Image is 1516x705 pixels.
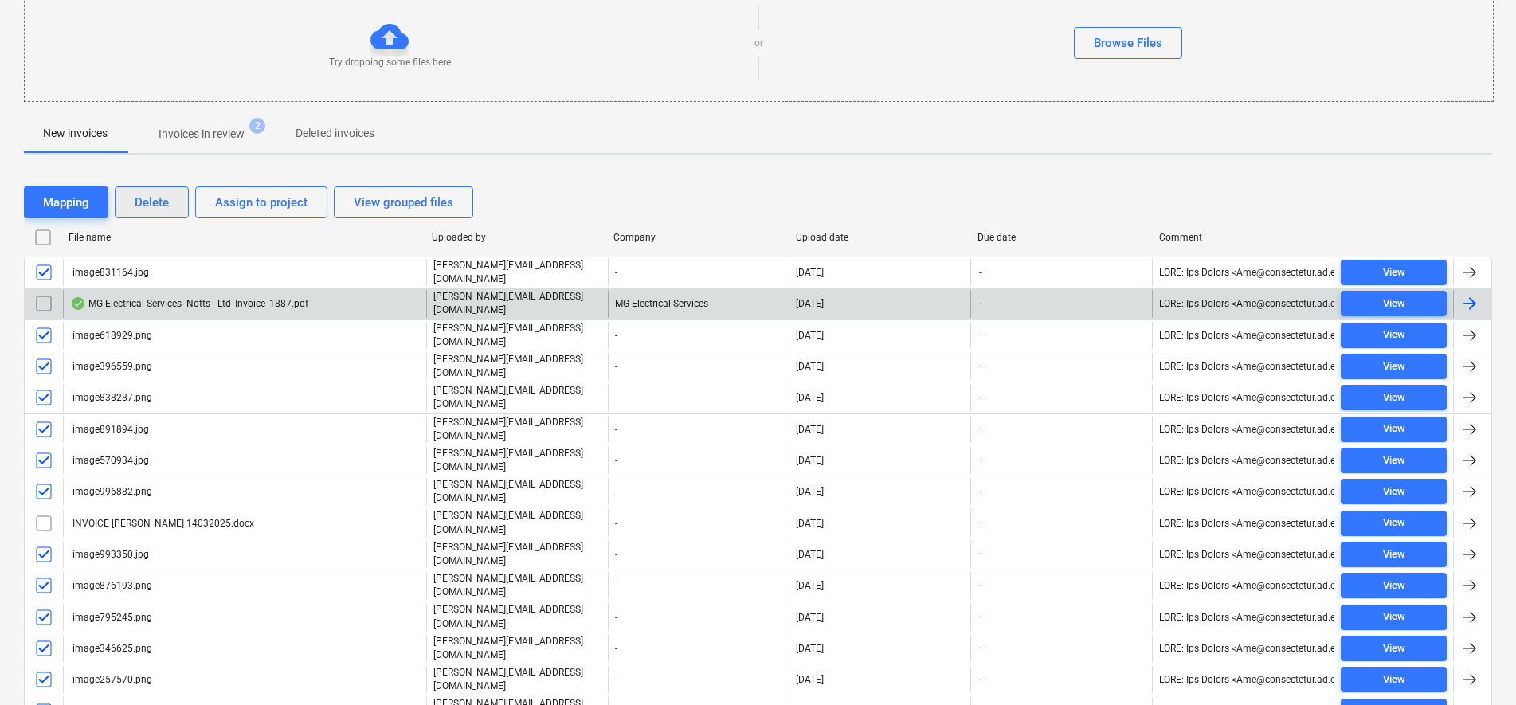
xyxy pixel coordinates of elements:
[796,643,824,654] div: [DATE]
[215,192,308,213] div: Assign to project
[135,192,169,213] div: Delete
[796,455,824,466] div: [DATE]
[977,422,984,436] span: -
[1383,671,1405,689] div: View
[1436,629,1516,705] iframe: Chat Widget
[608,416,789,443] div: -
[1341,573,1447,598] button: View
[796,518,824,529] div: [DATE]
[1341,636,1447,661] button: View
[69,232,419,243] div: File name
[796,424,824,435] div: [DATE]
[70,424,149,435] div: image891894.jpg
[608,603,789,630] div: -
[608,353,789,380] div: -
[43,125,108,142] p: New invoices
[754,37,763,50] p: or
[70,267,149,278] div: image831164.jpg
[433,384,601,411] p: [PERSON_NAME][EMAIL_ADDRESS][DOMAIN_NAME]
[433,509,601,536] p: [PERSON_NAME][EMAIL_ADDRESS][DOMAIN_NAME]
[977,391,984,405] span: -
[1383,546,1405,564] div: View
[433,666,601,693] p: [PERSON_NAME][EMAIL_ADDRESS][DOMAIN_NAME]
[608,572,789,599] div: -
[70,330,152,341] div: image618929.png
[1383,326,1405,344] div: View
[977,232,1146,243] div: Due date
[796,549,824,560] div: [DATE]
[796,330,824,341] div: [DATE]
[1383,640,1405,658] div: View
[334,186,473,218] button: View grouped files
[70,643,152,654] div: image346625.png
[1383,420,1405,438] div: View
[1074,27,1182,59] button: Browse Files
[433,322,601,349] p: [PERSON_NAME][EMAIL_ADDRESS][DOMAIN_NAME]
[1341,260,1447,285] button: View
[977,485,984,499] span: -
[432,232,601,243] div: Uploaded by
[433,478,601,505] p: [PERSON_NAME][EMAIL_ADDRESS][DOMAIN_NAME]
[1341,542,1447,567] button: View
[977,359,984,373] span: -
[608,290,789,317] div: MG Electrical Services
[1341,354,1447,379] button: View
[433,447,601,474] p: [PERSON_NAME][EMAIL_ADDRESS][DOMAIN_NAME]
[1383,577,1405,595] div: View
[354,192,453,213] div: View grouped files
[70,612,152,623] div: image795245.png
[796,267,824,278] div: [DATE]
[433,416,601,443] p: [PERSON_NAME][EMAIL_ADDRESS][DOMAIN_NAME]
[608,666,789,693] div: -
[433,259,601,286] p: [PERSON_NAME][EMAIL_ADDRESS][DOMAIN_NAME]
[977,328,984,342] span: -
[1159,232,1328,243] div: Comment
[977,610,984,624] span: -
[70,455,149,466] div: image570934.jpg
[70,580,152,591] div: image876193.png
[977,641,984,655] span: -
[433,290,601,317] p: [PERSON_NAME][EMAIL_ADDRESS][DOMAIN_NAME]
[329,56,451,69] p: Try dropping some files here
[977,673,984,687] span: -
[796,298,824,309] div: [DATE]
[796,612,824,623] div: [DATE]
[608,259,789,286] div: -
[608,322,789,349] div: -
[1341,417,1447,442] button: View
[977,579,984,593] span: -
[70,361,152,372] div: image396559.png
[70,297,308,310] div: MG-Electrical-Services--Notts---Ltd_Invoice_1887.pdf
[1341,479,1447,504] button: View
[608,509,789,536] div: -
[70,392,152,403] div: image838287.png
[1383,264,1405,282] div: View
[1383,358,1405,376] div: View
[70,486,152,497] div: image996882.png
[433,635,601,662] p: [PERSON_NAME][EMAIL_ADDRESS][DOMAIN_NAME]
[70,674,152,685] div: image257570.png
[70,297,86,310] div: OCR finished
[796,580,824,591] div: [DATE]
[1094,33,1162,53] div: Browse Files
[1383,295,1405,313] div: View
[608,635,789,662] div: -
[1383,608,1405,626] div: View
[977,453,984,467] span: -
[796,486,824,497] div: [DATE]
[613,232,782,243] div: Company
[1383,514,1405,532] div: View
[1383,483,1405,501] div: View
[433,353,601,380] p: [PERSON_NAME][EMAIL_ADDRESS][DOMAIN_NAME]
[1383,452,1405,470] div: View
[796,392,824,403] div: [DATE]
[43,192,89,213] div: Mapping
[977,297,984,311] span: -
[24,186,108,218] button: Mapping
[977,547,984,561] span: -
[433,572,601,599] p: [PERSON_NAME][EMAIL_ADDRESS][DOMAIN_NAME]
[1383,389,1405,407] div: View
[796,232,965,243] div: Upload date
[1341,323,1447,348] button: View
